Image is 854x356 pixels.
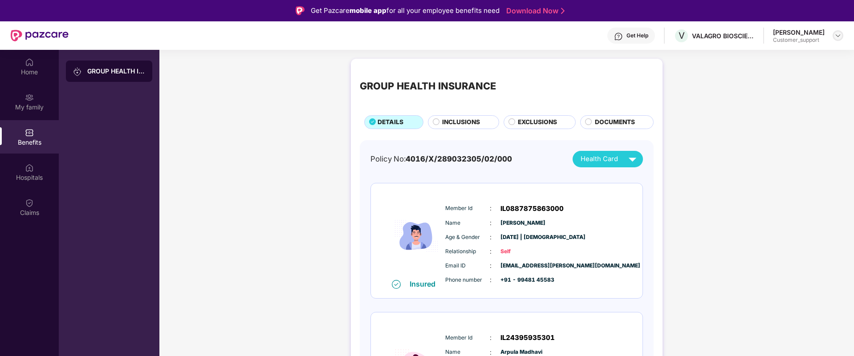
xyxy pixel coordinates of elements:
span: INCLUSIONS [442,117,480,127]
span: [PERSON_NAME] [500,219,545,227]
img: svg+xml;base64,PHN2ZyBpZD0iQmVuZWZpdHMiIHhtbG5zPSJodHRwOi8vd3d3LnczLm9yZy8yMDAwL3N2ZyIgd2lkdGg9Ij... [25,128,34,137]
div: [PERSON_NAME] [773,28,825,36]
strong: mobile app [350,6,386,15]
span: [DATE] | [DEMOGRAPHIC_DATA] [500,233,545,242]
span: : [490,232,492,242]
span: Health Card [581,154,618,164]
span: Relationship [445,247,490,256]
span: Self [500,247,545,256]
span: V [679,30,685,41]
a: Download Now [506,6,562,16]
div: VALAGRO BIOSCIENCES [692,32,754,40]
span: : [490,261,492,271]
span: Name [445,219,490,227]
span: 4016/X/289032305/02/000 [406,154,512,163]
span: IL24395935301 [500,332,555,343]
img: svg+xml;base64,PHN2ZyBpZD0iQ2xhaW0iIHhtbG5zPSJodHRwOi8vd3d3LnczLm9yZy8yMDAwL3N2ZyIgd2lkdGg9IjIwIi... [25,198,34,207]
img: svg+xml;base64,PHN2ZyB3aWR0aD0iMjAiIGhlaWdodD0iMjAiIHZpZXdCb3g9IjAgMCAyMCAyMCIgZmlsbD0ibm9uZSIgeG... [73,67,82,76]
span: : [490,203,492,213]
img: Stroke [561,6,565,16]
img: svg+xml;base64,PHN2ZyBpZD0iSG9tZSIgeG1sbnM9Imh0dHA6Ly93d3cudzMub3JnLzIwMDAvc3ZnIiB3aWR0aD0iMjAiIG... [25,58,34,67]
span: IL0887875863000 [500,203,564,214]
span: : [490,247,492,256]
span: DOCUMENTS [595,117,635,127]
span: +91 - 99481 45583 [500,276,545,284]
button: Health Card [573,151,643,167]
div: GROUP HEALTH INSURANCE [87,67,145,76]
span: [EMAIL_ADDRESS][PERSON_NAME][DOMAIN_NAME] [500,262,545,270]
div: GROUP HEALTH INSURANCE [360,78,496,93]
span: : [490,218,492,228]
span: Member Id [445,334,490,342]
div: Insured [410,279,441,288]
img: svg+xml;base64,PHN2ZyBpZD0iSGVscC0zMngzMiIgeG1sbnM9Imh0dHA6Ly93d3cudzMub3JnLzIwMDAvc3ZnIiB3aWR0aD... [614,32,623,41]
span: : [490,275,492,285]
div: Policy No: [370,153,512,165]
span: Phone number [445,276,490,284]
span: : [490,333,492,343]
img: svg+xml;base64,PHN2ZyBpZD0iRHJvcGRvd24tMzJ4MzIiIHhtbG5zPSJodHRwOi8vd3d3LnczLm9yZy8yMDAwL3N2ZyIgd2... [834,32,842,39]
span: Member Id [445,204,490,213]
img: Logo [296,6,305,15]
img: svg+xml;base64,PHN2ZyBpZD0iSG9zcGl0YWxzIiB4bWxucz0iaHR0cDovL3d3dy53My5vcmcvMjAwMC9zdmciIHdpZHRoPS... [25,163,34,172]
span: Email ID [445,262,490,270]
img: svg+xml;base64,PHN2ZyB4bWxucz0iaHR0cDovL3d3dy53My5vcmcvMjAwMC9zdmciIHdpZHRoPSIxNiIgaGVpZ2h0PSIxNi... [392,280,401,289]
div: Get Pazcare for all your employee benefits need [311,5,500,16]
div: Customer_support [773,36,825,44]
img: New Pazcare Logo [11,30,69,41]
span: Age & Gender [445,233,490,242]
span: EXCLUSIONS [518,117,557,127]
div: Get Help [626,32,648,39]
span: DETAILS [378,117,403,127]
img: svg+xml;base64,PHN2ZyB4bWxucz0iaHR0cDovL3d3dy53My5vcmcvMjAwMC9zdmciIHZpZXdCb3g9IjAgMCAyNCAyNCIgd2... [625,151,640,167]
img: svg+xml;base64,PHN2ZyB3aWR0aD0iMjAiIGhlaWdodD0iMjAiIHZpZXdCb3g9IjAgMCAyMCAyMCIgZmlsbD0ibm9uZSIgeG... [25,93,34,102]
img: icon [390,193,443,279]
